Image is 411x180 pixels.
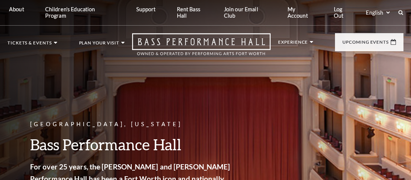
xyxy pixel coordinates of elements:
p: [GEOGRAPHIC_DATA], [US_STATE] [30,120,237,129]
p: Upcoming Events [342,40,389,48]
p: Support [136,6,156,12]
h3: Bass Performance Hall [30,135,237,154]
select: Select: [364,9,391,16]
p: Rent Bass Hall [177,6,210,19]
p: Plan Your Visit [79,41,120,49]
p: Experience [278,40,308,48]
p: Tickets & Events [8,41,52,49]
p: About [9,6,24,12]
p: Children's Education Program [45,6,115,19]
